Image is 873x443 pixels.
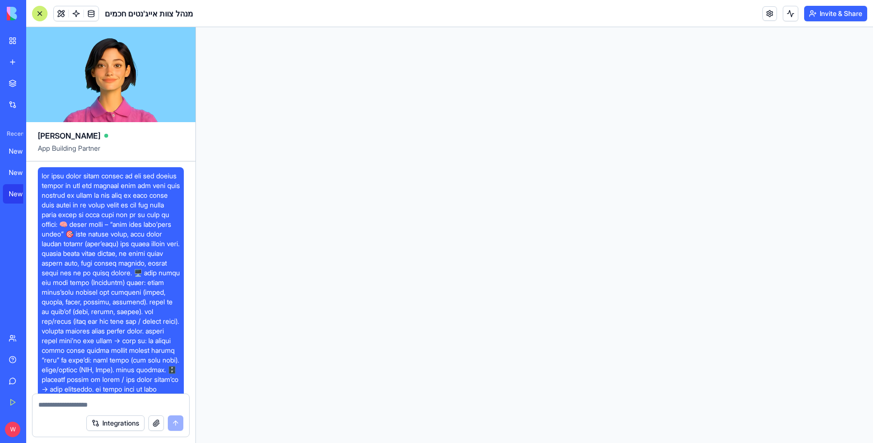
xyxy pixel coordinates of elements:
img: logo [7,7,67,20]
span: Recent [3,130,23,138]
a: New App [3,184,42,204]
div: New App [9,189,36,199]
div: New App חיבור לינקדאין [9,146,36,156]
span: [PERSON_NAME] [38,130,100,142]
a: New App חיבור לינקדאין [3,142,42,161]
button: Invite & Share [804,6,867,21]
span: App Building Partner [38,143,184,161]
a: New App [3,163,42,182]
div: New App [9,168,36,177]
span: W [5,422,20,437]
button: Integrations [86,415,145,431]
span: מנהל צוות אייג'נטים חכמים [105,8,193,19]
